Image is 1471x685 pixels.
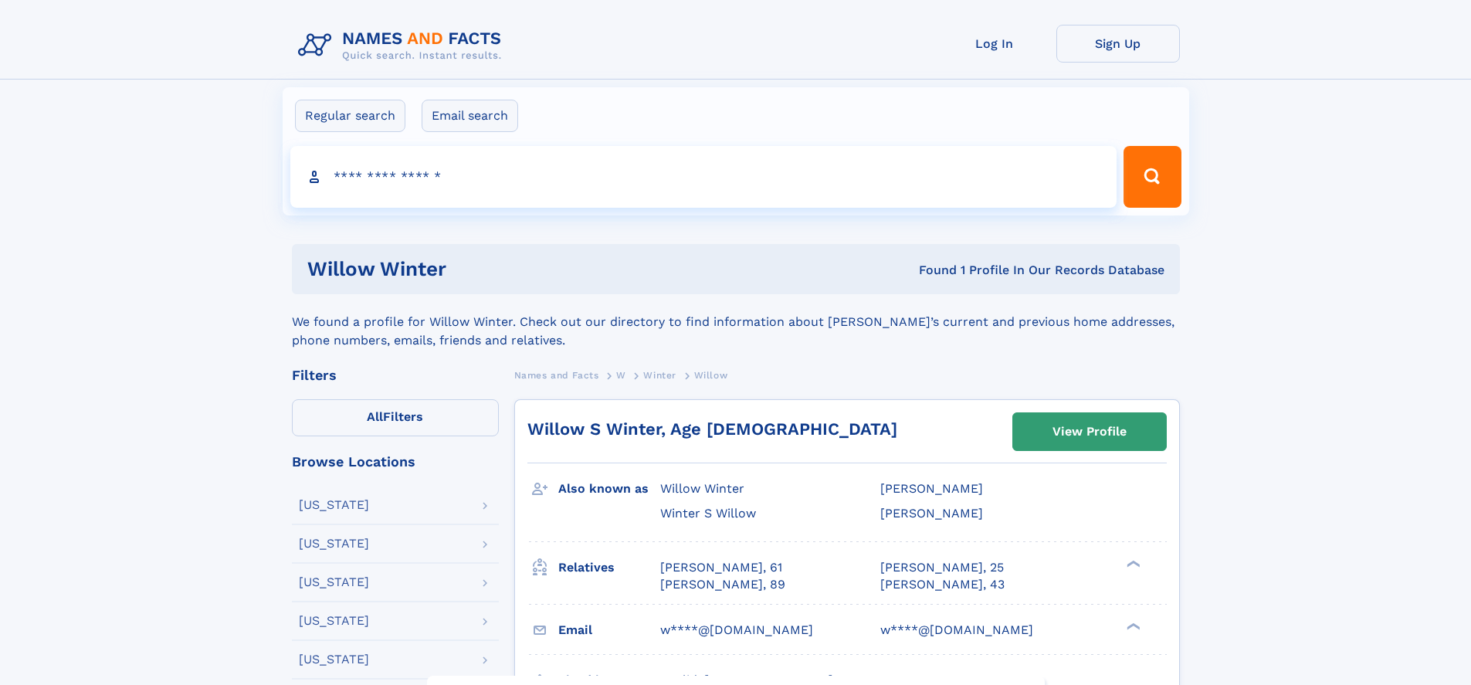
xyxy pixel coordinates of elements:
div: Found 1 Profile In Our Records Database [683,262,1164,279]
a: Log In [933,25,1056,63]
label: Regular search [295,100,405,132]
div: [US_STATE] [299,615,369,627]
div: [US_STATE] [299,576,369,588]
div: Browse Locations [292,455,499,469]
a: View Profile [1013,413,1166,450]
span: [PERSON_NAME] [880,481,983,496]
img: Logo Names and Facts [292,25,514,66]
h3: Email [558,617,660,643]
label: Filters [292,399,499,436]
span: All [367,409,383,424]
a: [PERSON_NAME], 43 [880,576,1005,593]
span: Willow [694,370,728,381]
div: [US_STATE] [299,653,369,666]
span: Winter [643,370,676,381]
a: [PERSON_NAME], 25 [880,559,1004,576]
h3: Relatives [558,554,660,581]
label: Email search [422,100,518,132]
div: View Profile [1052,414,1127,449]
h1: willow winter [307,259,683,279]
span: Willow Winter [660,481,744,496]
a: [PERSON_NAME], 89 [660,576,785,593]
a: Willow S Winter, Age [DEMOGRAPHIC_DATA] [527,419,897,439]
div: ❯ [1123,558,1141,568]
a: [PERSON_NAME], 61 [660,559,782,576]
a: W [616,365,626,385]
div: [US_STATE] [299,537,369,550]
div: ❯ [1123,621,1141,631]
span: [PERSON_NAME] [880,506,983,521]
a: Winter [643,365,676,385]
input: search input [290,146,1117,208]
div: [US_STATE] [299,499,369,511]
span: Winter S Willow [660,506,756,521]
div: We found a profile for Willow Winter. Check out our directory to find information about [PERSON_N... [292,294,1180,350]
span: W [616,370,626,381]
a: Sign Up [1056,25,1180,63]
a: Names and Facts [514,365,599,385]
button: Search Button [1124,146,1181,208]
div: Filters [292,368,499,382]
h3: Also known as [558,476,660,502]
